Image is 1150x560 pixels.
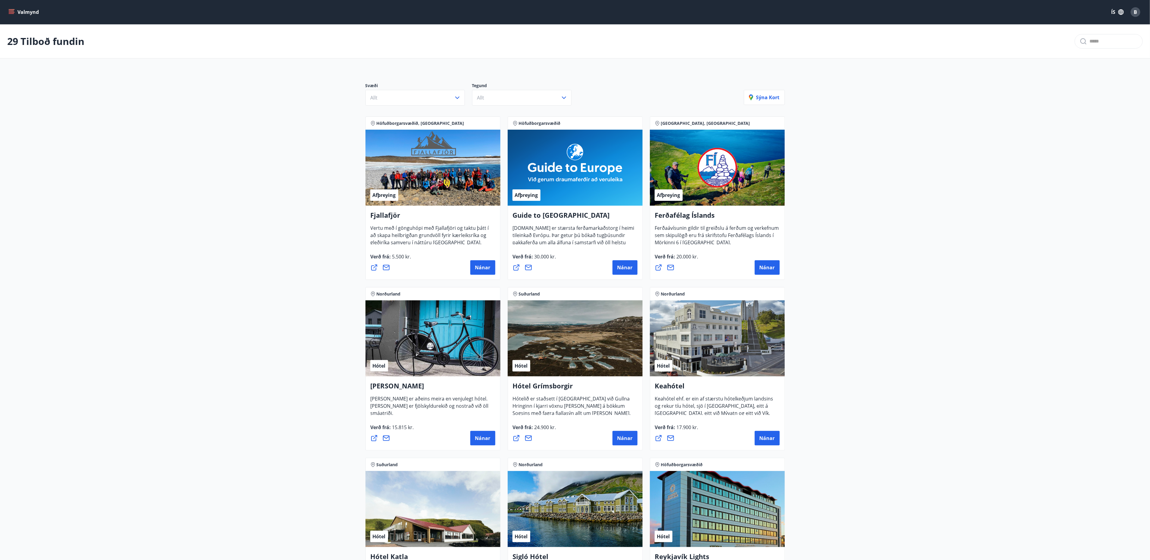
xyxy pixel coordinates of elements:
button: Nánar [470,431,495,445]
span: Höfuðborgarsvæðið [661,462,703,468]
button: menu [7,7,41,17]
span: Hótel [515,533,528,540]
span: Hótelið er staðsett í [GEOGRAPHIC_DATA] við Gullna Hringinn í kjarri vöxnu [PERSON_NAME] á bökkum... [513,395,631,436]
span: Norðurland [661,291,685,297]
h4: [PERSON_NAME] [371,381,495,395]
span: [GEOGRAPHIC_DATA], [GEOGRAPHIC_DATA] [661,120,750,126]
span: Verð frá : [513,253,556,265]
span: [PERSON_NAME] er aðeins meira en venjulegt hótel. [PERSON_NAME] er fjölskyldurekið og nostrað við... [371,395,489,421]
span: Hótel [515,362,528,369]
span: Hótel [373,362,386,369]
span: Hótel [657,362,670,369]
span: Vertu með í gönguhópi með Fjallafjöri og taktu þátt í að skapa heilbrigðan grundvöll fyrir kærlei... [371,225,489,251]
button: Allt [365,90,465,106]
span: 5.500 kr. [391,253,411,260]
span: Verð frá : [371,424,414,435]
span: Verð frá : [513,424,556,435]
h4: Guide to [GEOGRAPHIC_DATA] [513,210,638,224]
span: 30.000 kr. [533,253,556,260]
h4: Keahótel [655,381,780,395]
button: Nánar [755,260,780,275]
span: Nánar [475,435,490,441]
span: Hótel [373,533,386,540]
button: ÍS [1108,7,1127,17]
span: Nánar [617,264,633,271]
span: Norðurland [519,462,543,468]
button: Nánar [613,260,638,275]
span: Verð frá : [655,424,698,435]
span: 20.000 kr. [675,253,698,260]
span: Höfuðborgarsvæðið [519,120,561,126]
button: Allt [472,90,572,106]
span: Verð frá : [371,253,411,265]
span: 15.815 kr. [391,424,414,431]
span: Nánar [617,435,633,441]
button: Nánar [470,260,495,275]
span: Keahótel ehf. er ein af stærstu hótelkeðjum landsins og rekur tíu hótel, sjö í [GEOGRAPHIC_DATA],... [655,395,773,436]
h4: Fjallafjör [371,210,495,224]
span: Ferðaávísunin gildir til greiðslu á ferðum og verkefnum sem skipulögð eru frá skrifstofu Ferðafél... [655,225,779,251]
p: 29 Tilboð fundin [7,35,84,48]
span: B [1134,9,1137,15]
span: Afþreying [515,192,538,198]
h4: Hótel Grímsborgir [513,381,638,395]
span: [DOMAIN_NAME] er stærsta ferðamarkaðstorg í heimi tileinkað Evrópu. Þar getur þú bókað tugþúsundi... [513,225,635,265]
button: Sýna kort [744,90,785,105]
span: Afþreying [657,192,680,198]
span: Verð frá : [655,253,698,265]
span: Allt [477,94,484,101]
span: 24.900 kr. [533,424,556,431]
span: Afþreying [373,192,396,198]
span: Allt [371,94,378,101]
span: 17.900 kr. [675,424,698,431]
button: Nánar [755,431,780,445]
button: Nánar [613,431,638,445]
span: Nánar [760,264,775,271]
span: Höfuðborgarsvæðið, [GEOGRAPHIC_DATA] [377,120,464,126]
span: Nánar [760,435,775,441]
button: B [1128,5,1143,19]
span: Hótel [657,533,670,540]
span: Norðurland [377,291,401,297]
p: Svæði [365,83,472,90]
span: Nánar [475,264,490,271]
span: Suðurland [377,462,398,468]
span: Suðurland [519,291,540,297]
p: Tegund [472,83,579,90]
h4: Ferðafélag Íslands [655,210,780,224]
p: Sýna kort [749,94,780,101]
